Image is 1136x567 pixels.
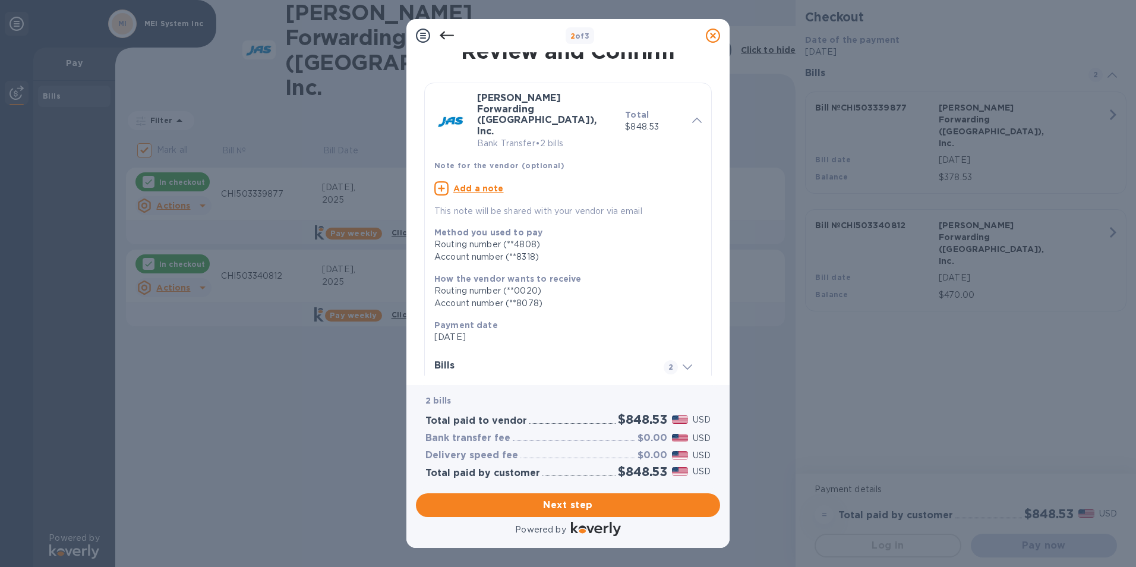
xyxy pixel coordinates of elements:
h3: Total paid to vendor [425,415,527,427]
span: 2 [570,31,575,40]
div: Routing number (**4808) [434,238,692,251]
b: Method you used to pay [434,228,542,237]
b: Payment date [434,320,498,330]
span: Next step [425,498,711,512]
b: How the vendor wants to receive [434,274,582,283]
p: USD [693,449,711,462]
button: Next step [416,493,720,517]
h3: Bank transfer fee [425,433,510,444]
h1: Review and Confirm [422,39,714,64]
p: Powered by [515,524,566,536]
h3: Bills [434,360,649,371]
h3: Delivery speed fee [425,450,518,461]
p: $848.53 [625,121,683,133]
img: USD [672,434,688,442]
u: Add a note [453,184,504,193]
img: Logo [571,522,621,536]
p: USD [693,465,711,478]
h3: $0.00 [638,450,667,461]
b: of 3 [570,31,590,40]
b: Note for the vendor (optional) [434,161,564,170]
b: [PERSON_NAME] Forwarding ([GEOGRAPHIC_DATA]), Inc. [477,92,597,137]
h2: $848.53 [618,412,667,427]
div: Account number (**8318) [434,251,692,263]
img: USD [672,415,688,424]
span: 2 [664,360,678,374]
img: USD [672,451,688,459]
div: Routing number (**0020) [434,285,692,297]
p: USD [693,432,711,445]
div: Account number (**8078) [434,297,692,310]
h2: $848.53 [618,464,667,479]
div: [PERSON_NAME] Forwarding ([GEOGRAPHIC_DATA]), Inc.Bank Transfer•2 billsTotal$848.53Note for the v... [434,93,702,218]
p: This note will be shared with your vendor via email [434,205,702,218]
p: Bank Transfer • 2 bills [477,137,616,150]
b: Total [625,110,649,119]
h3: $0.00 [638,433,667,444]
img: USD [672,467,688,475]
p: USD [693,414,711,426]
h3: Total paid by customer [425,468,540,479]
p: [DATE] [434,331,692,344]
b: 2 bills [425,396,451,405]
